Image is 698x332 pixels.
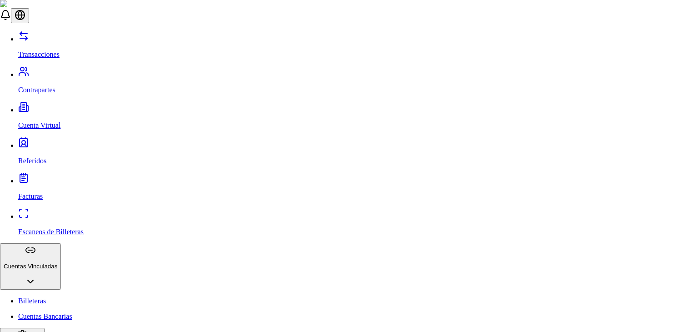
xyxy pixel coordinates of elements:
[18,157,698,165] p: Referidos
[18,121,698,130] p: Cuenta Virtual
[18,50,698,59] p: Transacciones
[4,263,57,270] p: Cuentas Vinculadas
[18,86,698,94] p: Contrapartes
[18,228,698,236] p: Escaneos de Billeteras
[18,192,698,201] p: Facturas
[18,312,698,321] p: Cuentas Bancarias
[18,297,698,305] p: Billeteras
